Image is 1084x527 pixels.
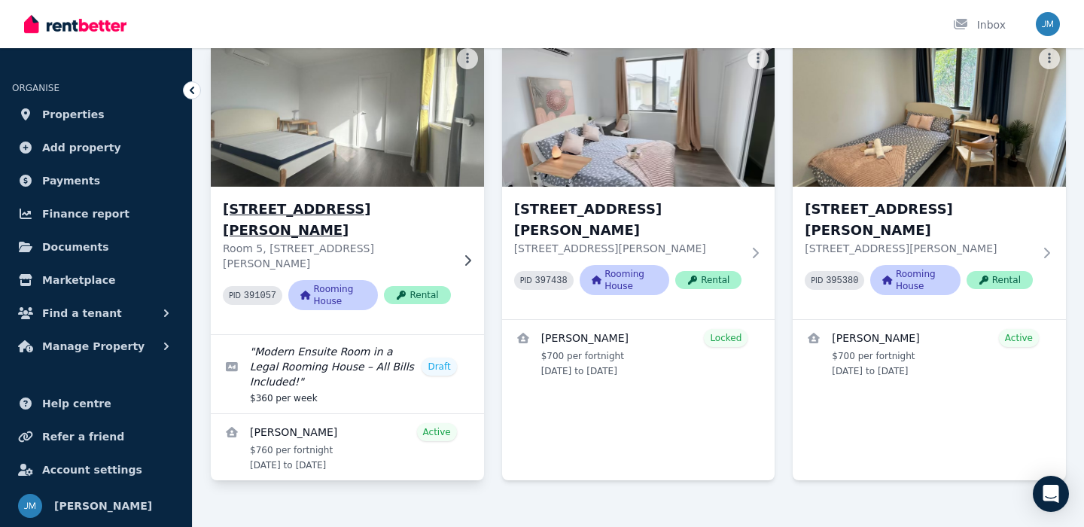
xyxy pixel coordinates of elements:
a: Marketplace [12,265,180,295]
a: Payments [12,166,180,196]
a: Edit listing: Modern Ensuite Room in a Legal Rooming House – All Bills Included! [211,335,484,413]
span: Rental [675,271,741,289]
small: PID [520,276,532,285]
span: Account settings [42,461,142,479]
a: Finance report [12,199,180,229]
span: Refer a friend [42,428,124,446]
span: Rooming House [870,265,960,295]
img: Jason Ma [18,494,42,518]
p: [STREET_ADDRESS][PERSON_NAME] [514,241,742,256]
span: Help centre [42,394,111,413]
p: [STREET_ADDRESS][PERSON_NAME] [805,241,1033,256]
span: Manage Property [42,337,145,355]
button: More options [457,48,478,69]
span: Add property [42,139,121,157]
p: Room 5, [STREET_ADDRESS][PERSON_NAME] [223,241,451,271]
a: Room 5, Unit 1/55 Clayton Rd[STREET_ADDRESS][PERSON_NAME]Room 5, [STREET_ADDRESS][PERSON_NAME]PID... [211,42,484,334]
img: RentBetter [24,13,126,35]
button: Manage Property [12,331,180,361]
img: Room 5, Unit 1/55 Clayton Rd [204,38,491,190]
span: Rental [967,271,1033,289]
span: Payments [42,172,100,190]
code: 391057 [244,291,276,301]
span: Properties [42,105,105,123]
a: Refer a friend [12,422,180,452]
button: More options [748,48,769,69]
span: Find a tenant [42,304,122,322]
h3: [STREET_ADDRESS][PERSON_NAME] [805,199,1033,241]
button: More options [1039,48,1060,69]
span: Documents [42,238,109,256]
a: View details for Eduardo Viveros [502,320,775,386]
span: Marketplace [42,271,115,289]
span: [PERSON_NAME] [54,497,152,515]
a: Help centre [12,388,180,419]
span: Finance report [42,205,129,223]
code: 395380 [826,276,858,286]
a: Account settings [12,455,180,485]
a: Add property [12,133,180,163]
div: Inbox [953,17,1006,32]
img: Jason Ma [1036,12,1060,36]
code: 397438 [535,276,568,286]
small: PID [811,276,823,285]
img: Room 8, Unit 2/55 Clayton Rd [793,42,1066,187]
span: Rooming House [580,265,669,295]
span: Rental [384,286,450,304]
div: Open Intercom Messenger [1033,476,1069,512]
button: Find a tenant [12,298,180,328]
a: View details for Ammar Ali Asgar Munaver Caderbhoy [211,414,484,480]
a: Documents [12,232,180,262]
a: Room 6, Unit 2/55 Clayton Rd[STREET_ADDRESS][PERSON_NAME][STREET_ADDRESS][PERSON_NAME]PID 397438R... [502,42,775,319]
h3: [STREET_ADDRESS][PERSON_NAME] [223,199,451,241]
small: PID [229,291,241,300]
span: Rooming House [288,280,378,310]
span: ORGANISE [12,83,59,93]
img: Room 6, Unit 2/55 Clayton Rd [502,42,775,187]
h3: [STREET_ADDRESS][PERSON_NAME] [514,199,742,241]
a: View details for ZHENGAN LU [793,320,1066,386]
a: Properties [12,99,180,129]
a: Room 8, Unit 2/55 Clayton Rd[STREET_ADDRESS][PERSON_NAME][STREET_ADDRESS][PERSON_NAME]PID 395380R... [793,42,1066,319]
